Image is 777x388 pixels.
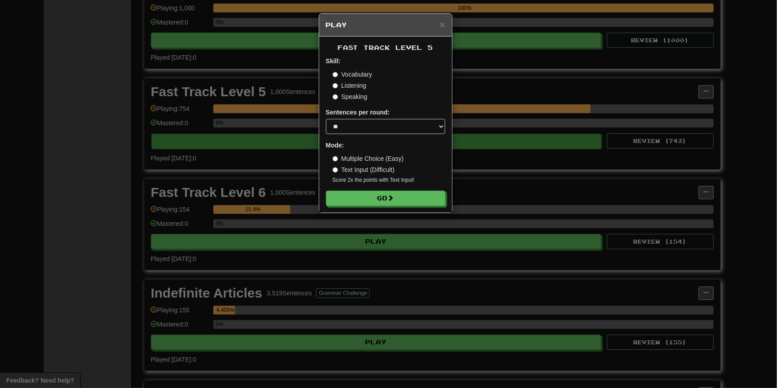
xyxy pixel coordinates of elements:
[333,165,395,174] label: Text Input (Difficult)
[333,72,338,78] input: Vocabulary
[326,20,445,29] h5: Play
[333,154,404,163] label: Multiple Choice (Easy)
[333,94,338,100] input: Speaking
[333,70,372,79] label: Vocabulary
[333,83,338,89] input: Listening
[326,142,344,149] strong: Mode:
[333,156,338,162] input: Multiple Choice (Easy)
[333,167,338,173] input: Text Input (Difficult)
[326,191,445,206] button: Go
[333,176,445,184] small: Score 2x the points with Text Input !
[439,20,445,29] button: Close
[338,44,433,51] span: Fast Track Level 5
[333,81,366,90] label: Listening
[326,57,341,65] strong: Skill:
[439,19,445,29] span: ×
[333,92,367,101] label: Speaking
[326,108,390,117] label: Sentences per round:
